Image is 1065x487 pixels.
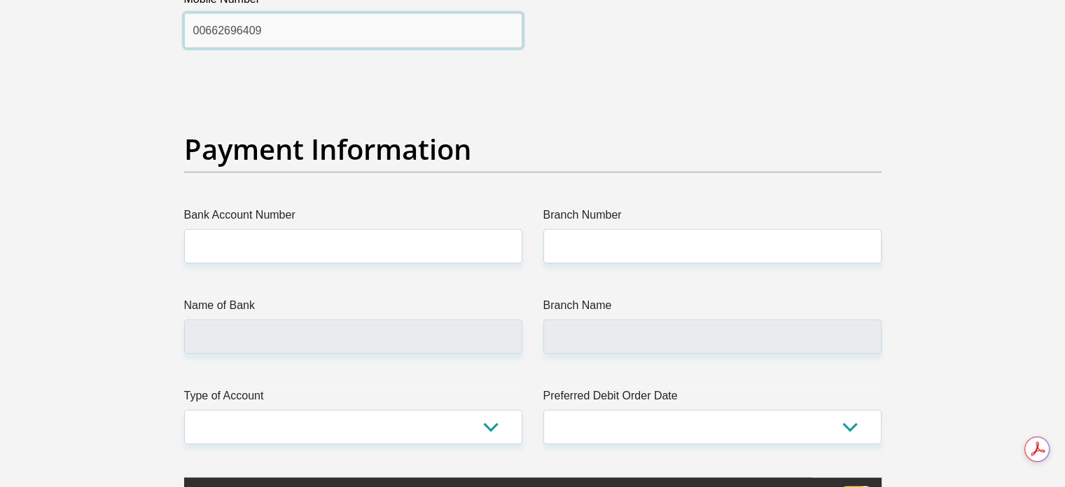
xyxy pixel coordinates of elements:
label: Name of Bank [184,297,522,320]
label: Type of Account [184,387,522,410]
input: Branch Number [543,229,882,263]
label: Branch Name [543,297,882,320]
label: Branch Number [543,207,882,229]
input: Branch Name [543,320,882,354]
h2: Payment Information [184,132,882,166]
input: Name of Bank [184,320,522,354]
label: Bank Account Number [184,207,522,229]
label: Preferred Debit Order Date [543,387,882,410]
input: Mobile Number [184,13,522,48]
input: Bank Account Number [184,229,522,263]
